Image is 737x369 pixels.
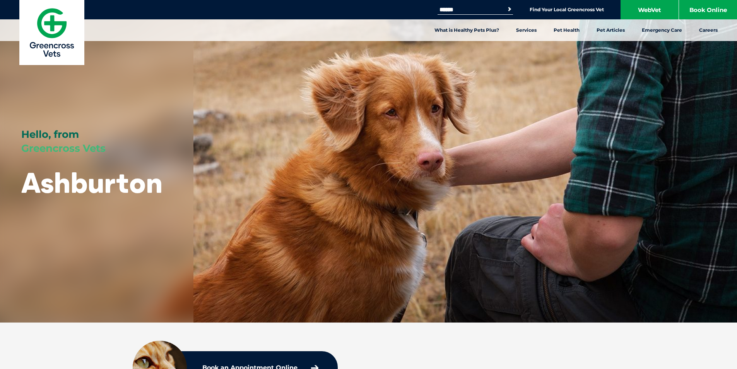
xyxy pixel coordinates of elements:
a: Pet Health [545,19,588,41]
a: What is Healthy Pets Plus? [426,19,508,41]
a: Services [508,19,545,41]
a: Find Your Local Greencross Vet [530,7,604,13]
a: Pet Articles [588,19,633,41]
a: Careers [691,19,726,41]
button: Search [506,5,513,13]
span: Hello, from [21,128,79,141]
span: Greencross Vets [21,142,106,154]
a: Emergency Care [633,19,691,41]
h1: Ashburton [21,167,162,198]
